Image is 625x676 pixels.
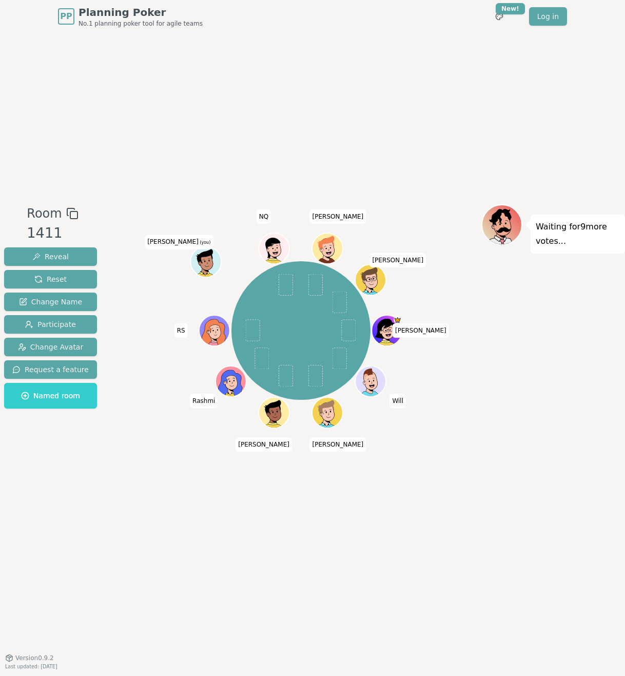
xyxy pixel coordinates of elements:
a: Log in [529,7,567,26]
span: Click to change your name [389,394,406,408]
span: Planning Poker [79,5,203,20]
button: Change Name [4,293,97,311]
span: Click to change your name [369,253,426,267]
span: Reveal [32,252,69,262]
span: Click to change your name [310,437,366,452]
span: Last updated: [DATE] [5,664,57,669]
span: Named room [21,391,80,401]
span: Participate [25,319,76,330]
div: 1411 [27,223,78,244]
span: Click to change your name [310,209,366,224]
span: Click to change your name [236,437,292,452]
button: Participate [4,315,97,334]
span: Request a feature [12,364,89,375]
button: Version0.9.2 [5,654,54,662]
span: No.1 planning poker tool for agile teams [79,20,203,28]
div: New! [496,3,525,14]
span: PP [60,10,72,23]
button: Request a feature [4,360,97,379]
button: Named room [4,383,97,409]
span: Version 0.9.2 [15,654,54,662]
span: (you) [199,240,211,245]
p: Waiting for 9 more votes... [536,220,620,248]
a: PPPlanning PokerNo.1 planning poker tool for agile teams [58,5,203,28]
span: Room [27,204,62,223]
span: Click to change your name [257,209,271,224]
span: Heidi is the host [394,316,402,324]
span: Change Name [19,297,82,307]
span: Click to change your name [190,394,218,408]
span: Reset [34,274,67,284]
span: Click to change your name [145,235,213,249]
span: Click to change your name [174,323,188,338]
button: Click to change your avatar [192,247,221,276]
button: Reveal [4,247,97,266]
button: Reset [4,270,97,288]
span: Change Avatar [18,342,84,352]
button: Change Avatar [4,338,97,356]
button: New! [490,7,509,26]
span: Click to change your name [393,323,449,338]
